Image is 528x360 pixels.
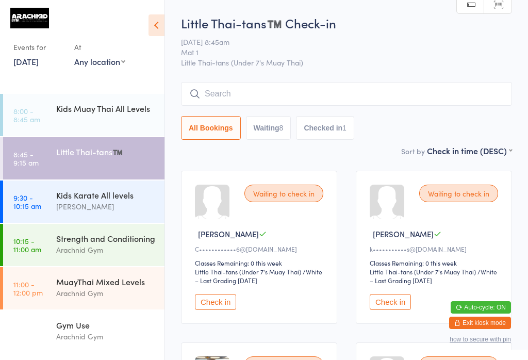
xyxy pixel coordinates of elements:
[56,244,156,256] div: Arachnid Gym
[181,57,512,68] span: Little Thai-tans (Under 7's Muay Thai)
[419,185,498,202] div: Waiting to check in
[181,37,496,47] span: [DATE] 8:45am
[56,146,156,157] div: Little Thai-tans™️
[10,8,49,28] img: Arachnid Gym
[3,94,164,136] a: 8:00 -8:45 amKids Muay Thai All Levels
[450,336,511,343] button: how to secure with pin
[401,146,425,156] label: Sort by
[370,294,411,310] button: Check in
[3,181,164,223] a: 9:30 -10:15 amKids Karate All levels[PERSON_NAME]
[56,319,156,331] div: Gym Use
[56,103,156,114] div: Kids Muay Thai All Levels
[56,287,156,299] div: Arachnid Gym
[56,201,156,212] div: [PERSON_NAME]
[244,185,323,202] div: Waiting to check in
[3,267,164,309] a: 11:00 -12:00 pmMuayThai Mixed LevelsArachnid Gym
[56,331,156,342] div: Arachnid Gym
[74,56,125,67] div: Any location
[181,47,496,57] span: Mat 1
[56,233,156,244] div: Strength and Conditioning
[3,310,164,353] a: 12:00 -1:00 pmGym UseArachnid Gym
[74,39,125,56] div: At
[198,228,259,239] span: [PERSON_NAME]
[195,258,326,267] div: Classes Remaining: 0 this week
[13,280,43,297] time: 11:00 - 12:00 pm
[370,258,501,267] div: Classes Remaining: 0 this week
[13,150,39,167] time: 8:45 - 9:15 am
[3,137,164,179] a: 8:45 -9:15 amLittle Thai-tans™️
[3,224,164,266] a: 10:15 -11:00 amStrength and ConditioningArachnid Gym
[427,145,512,156] div: Check in time (DESC)
[195,244,326,253] div: C••••••••••••6@[DOMAIN_NAME]
[370,244,501,253] div: k•••••••••••s@[DOMAIN_NAME]
[195,267,301,276] div: Little Thai-tans (Under 7's Muay Thai)
[13,39,64,56] div: Events for
[181,82,512,106] input: Search
[13,107,40,123] time: 8:00 - 8:45 am
[13,56,39,67] a: [DATE]
[246,116,291,140] button: Waiting8
[195,294,236,310] button: Check in
[13,323,39,340] time: 12:00 - 1:00 pm
[342,124,346,132] div: 1
[279,124,284,132] div: 8
[181,14,512,31] h2: Little Thai-tans™️ Check-in
[370,267,476,276] div: Little Thai-tans (Under 7's Muay Thai)
[451,301,511,314] button: Auto-cycle: ON
[296,116,354,140] button: Checked in1
[56,276,156,287] div: MuayThai Mixed Levels
[181,116,241,140] button: All Bookings
[373,228,434,239] span: [PERSON_NAME]
[449,317,511,329] button: Exit kiosk mode
[56,189,156,201] div: Kids Karate All levels
[13,193,41,210] time: 9:30 - 10:15 am
[13,237,41,253] time: 10:15 - 11:00 am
